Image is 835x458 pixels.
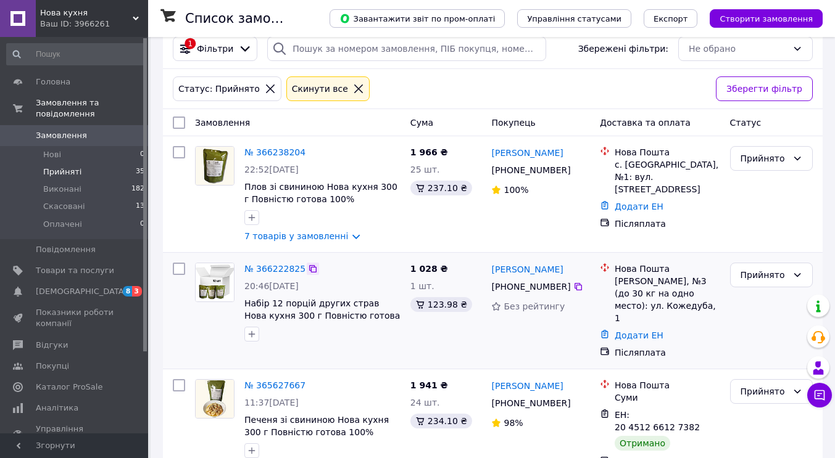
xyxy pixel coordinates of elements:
div: Cкинути все [289,82,351,96]
span: Управління статусами [527,14,621,23]
button: Створити замовлення [710,9,823,28]
span: 13 [136,201,144,212]
span: Каталог ProSale [36,382,102,393]
div: Післяплата [615,218,720,230]
span: Нові [43,149,61,160]
span: 1 966 ₴ [410,147,448,157]
div: Нова Пошта [615,263,720,275]
span: 8 [123,286,133,296]
div: Суми [615,391,720,404]
span: 0 [140,149,144,160]
span: 98% [504,418,523,428]
span: 182 [131,184,144,195]
span: Повідомлення [36,244,96,255]
span: 0 [140,219,144,230]
span: 3 [132,286,142,296]
div: 234.10 ₴ [410,414,472,428]
span: Завантажити звіт по пром-оплаті [339,13,495,24]
span: Показники роботи компанії [36,307,114,329]
button: Експорт [644,9,698,28]
button: Зберегти фільтр [716,76,813,101]
span: 25 шт. [410,165,440,174]
span: Експорт [654,14,688,23]
a: Фото товару [195,379,235,419]
a: Плов зі свининою Нова кухня 300 г Повністю готова 100% натуральна страва у реторт пакеті [244,182,397,229]
span: Відгуки [36,340,68,351]
span: Замовлення [195,118,250,128]
span: [DEMOGRAPHIC_DATA] [36,286,127,297]
a: Додати ЕН [615,202,663,211]
div: [PERSON_NAME], №3 (до 30 кг на одно место): ул. Кожедуба, 1 [615,275,720,324]
span: 35 [136,166,144,178]
span: Збережені фільтри: [578,43,668,55]
div: Нова Пошта [615,379,720,391]
div: с. [GEOGRAPHIC_DATA], №1: вул. [STREET_ADDRESS] [615,158,720,195]
div: Прийнято [741,268,787,282]
span: Доставка та оплата [600,118,691,128]
span: 1 028 ₴ [410,264,448,274]
div: 123.98 ₴ [410,297,472,312]
img: Фото товару [196,380,234,418]
span: Головна [36,76,70,88]
a: № 366238204 [244,147,305,157]
span: Скасовані [43,201,85,212]
a: Фото товару [195,263,235,302]
span: ЕН: 20 4512 6612 7382 [615,410,700,432]
button: Завантажити звіт по пром-оплаті [330,9,505,28]
span: 1 шт. [410,281,434,291]
span: 11:37[DATE] [244,398,299,407]
a: [PERSON_NAME] [491,263,563,276]
span: Статус [730,118,762,128]
span: Виконані [43,184,81,195]
h1: Список замовлень [185,11,310,26]
input: Пошук за номером замовлення, ПІБ покупця, номером телефону, Email, номером накладної [267,36,546,61]
a: № 365627667 [244,380,305,390]
div: Статус: Прийнято [176,82,262,96]
span: Нова кухня [40,7,133,18]
div: 237.10 ₴ [410,181,472,195]
span: Створити замовлення [720,14,813,23]
span: Зберегти фільтр [726,82,802,96]
span: Покупці [36,361,69,372]
img: Фото товару [196,147,234,185]
button: Чат з покупцем [807,383,832,407]
span: Замовлення та повідомлення [36,97,148,120]
div: Нова Пошта [615,146,720,158]
div: Прийнято [741,152,787,165]
span: 24 шт. [410,398,440,407]
a: Набір 12 порцій других страв Нова кухня 300 г Повністю готова 100% натуральна страва у реторт пакеті [244,298,400,345]
span: Фільтри [197,43,233,55]
div: Прийнято [741,385,787,398]
span: Аналітика [36,403,78,414]
span: 20:46[DATE] [244,281,299,291]
div: Післяплата [615,346,720,359]
button: Управління статусами [517,9,631,28]
div: [PHONE_NUMBER] [489,395,573,412]
a: 7 товарів у замовленні [244,231,348,241]
span: Cума [410,118,433,128]
span: Оплачені [43,219,82,230]
div: [PHONE_NUMBER] [489,278,573,295]
a: Фото товару [195,146,235,186]
span: Без рейтингу [504,301,565,311]
img: Фото товару [196,263,234,301]
div: Отримано [615,436,670,451]
span: Управління сайтом [36,423,114,446]
div: [PHONE_NUMBER] [489,162,573,179]
a: № 366222825 [244,264,305,274]
a: [PERSON_NAME] [491,147,563,159]
span: 22:52[DATE] [244,165,299,174]
span: 1 941 ₴ [410,380,448,390]
a: [PERSON_NAME] [491,380,563,392]
span: Товари та послуги [36,265,114,276]
a: Додати ЕН [615,330,663,340]
span: Покупець [491,118,535,128]
div: Не обрано [689,42,787,55]
div: Ваш ID: 3966261 [40,18,148,30]
span: 100% [504,185,528,195]
span: Замовлення [36,130,87,141]
input: Пошук [6,43,146,65]
span: Прийняті [43,166,81,178]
